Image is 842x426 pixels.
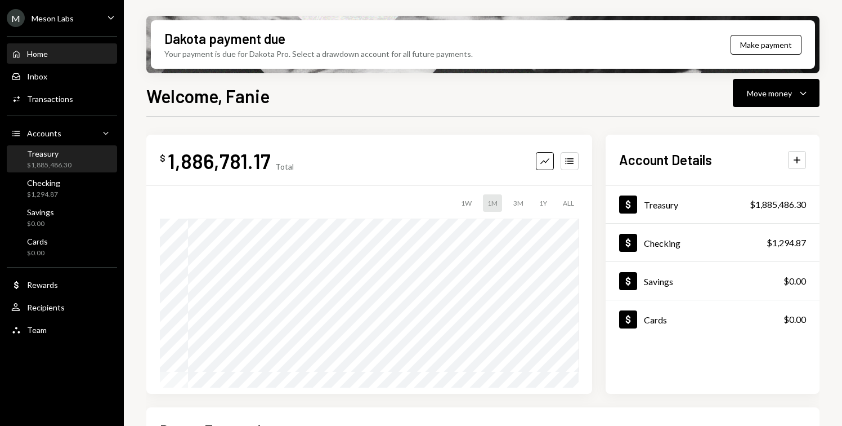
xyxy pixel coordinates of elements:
div: 3M [509,194,528,212]
div: Savings [644,276,673,287]
div: 1Y [535,194,552,212]
a: Treasury$1,885,486.30 [606,185,819,223]
div: Total [275,162,294,171]
div: 1M [483,194,502,212]
div: $1,885,486.30 [750,198,806,211]
div: Dakota payment due [164,29,285,48]
a: Treasury$1,885,486.30 [7,145,117,172]
div: Your payment is due for Dakota Pro. Select a drawdown account for all future payments. [164,48,473,60]
div: $ [160,153,165,164]
div: Transactions [27,94,73,104]
a: Checking$1,294.87 [606,224,819,261]
a: Recipients [7,297,117,317]
div: Meson Labs [32,14,74,23]
a: Checking$1,294.87 [7,175,117,202]
a: Rewards [7,274,117,295]
div: Savings [27,207,54,217]
div: M [7,9,25,27]
a: Home [7,43,117,64]
a: Team [7,319,117,340]
a: Inbox [7,66,117,86]
h1: Welcome, Fanie [146,85,270,107]
div: Rewards [27,280,58,290]
div: $0.00 [27,219,54,229]
a: Cards$0.00 [606,300,819,338]
div: ALL [558,194,579,212]
button: Make payment [731,35,801,55]
div: Checking [27,178,60,188]
div: Home [27,49,48,59]
div: 1W [456,194,476,212]
div: $1,294.87 [27,190,60,199]
div: $0.00 [783,313,806,326]
div: Inbox [27,72,47,81]
a: Savings$0.00 [606,262,819,300]
a: Savings$0.00 [7,204,117,231]
h2: Account Details [619,150,712,169]
div: Cards [27,237,48,246]
div: Cards [644,314,667,325]
div: Team [27,325,47,335]
div: Recipients [27,303,65,312]
div: $0.00 [783,274,806,288]
div: Move money [747,87,792,99]
div: $1,294.87 [767,236,806,250]
a: Accounts [7,123,117,143]
div: Treasury [644,199,678,210]
div: Treasury [27,149,71,158]
div: $0.00 [27,248,48,258]
div: $1,885,486.30 [27,161,71,170]
div: Checking [644,238,680,248]
a: Cards$0.00 [7,233,117,260]
div: Accounts [27,128,61,138]
div: 1,886,781.17 [168,148,271,174]
a: Transactions [7,88,117,109]
button: Move money [733,79,819,107]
